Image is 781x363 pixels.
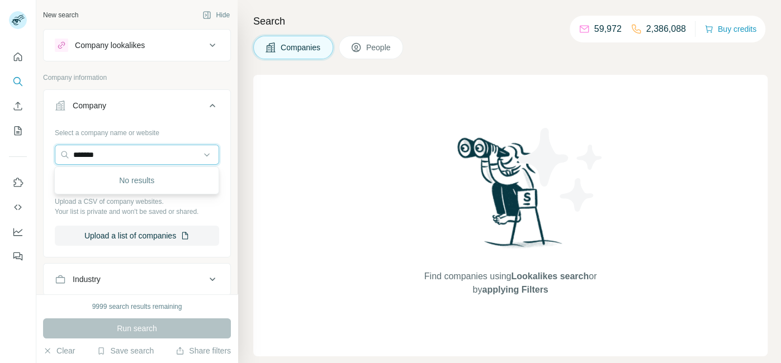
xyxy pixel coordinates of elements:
[511,271,589,281] span: Lookalikes search
[704,21,756,37] button: Buy credits
[55,197,219,207] p: Upload a CSV of company websites.
[594,22,622,36] p: 59,972
[176,345,231,356] button: Share filters
[43,73,231,83] p: Company information
[97,345,154,356] button: Save search
[55,226,219,246] button: Upload a list of companies
[92,302,182,312] div: 9999 search results remaining
[9,173,27,193] button: Use Surfe on LinkedIn
[452,135,569,259] img: Surfe Illustration - Woman searching with binoculars
[510,120,611,220] img: Surfe Illustration - Stars
[366,42,392,53] span: People
[57,169,216,192] div: No results
[44,92,230,123] button: Company
[9,47,27,67] button: Quick start
[73,100,106,111] div: Company
[73,274,101,285] div: Industry
[9,222,27,242] button: Dashboard
[55,207,219,217] p: Your list is private and won't be saved or shared.
[43,10,78,20] div: New search
[75,40,145,51] div: Company lookalikes
[9,197,27,217] button: Use Surfe API
[9,121,27,141] button: My lists
[9,246,27,266] button: Feedback
[195,7,238,23] button: Hide
[43,345,75,356] button: Clear
[253,13,768,29] h4: Search
[44,266,230,293] button: Industry
[44,32,230,59] button: Company lookalikes
[9,96,27,116] button: Enrich CSV
[55,123,219,138] div: Select a company name or website
[482,285,548,294] span: applying Filters
[281,42,321,53] span: Companies
[646,22,686,36] p: 2,386,088
[421,270,600,297] span: Find companies using or by
[9,71,27,92] button: Search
